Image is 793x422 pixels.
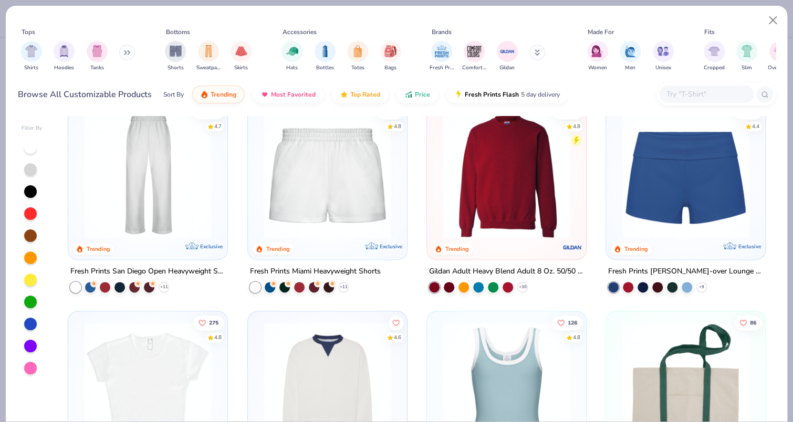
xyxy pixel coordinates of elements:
img: Comfort Colors Image [466,44,482,59]
button: Fresh Prints Flash5 day delivery [446,86,568,103]
div: filter for Hoodies [54,41,75,72]
span: + 11 [160,284,168,290]
button: Like [193,315,224,330]
span: Top Rated [350,90,380,99]
span: Hats [286,64,298,72]
span: Exclusive [380,243,402,250]
img: Hoodies Image [58,45,70,57]
button: filter button [497,41,518,72]
div: filter for Women [587,41,608,72]
div: 4.8 [393,122,401,130]
button: Close [763,10,783,30]
img: d60be0fe-5443-43a1-ac7f-73f8b6aa2e6e [617,111,755,238]
button: Like [734,315,761,330]
span: Totes [351,64,364,72]
div: filter for Bags [380,41,401,72]
span: + 9 [699,284,704,290]
div: filter for Men [620,41,641,72]
span: Shorts [168,64,184,72]
img: Women Image [591,45,603,57]
img: Gildan logo [562,237,583,258]
button: filter button [736,41,757,72]
img: Fresh Prints Image [434,44,450,59]
span: Comfort Colors [462,64,486,72]
img: Shorts Image [170,45,182,57]
div: filter for Bottles [315,41,336,72]
span: 126 [568,320,577,325]
div: Bottoms [166,27,190,37]
img: Sweatpants Image [203,45,214,57]
button: Top Rated [332,86,388,103]
img: most_fav.gif [260,90,269,99]
div: filter for Shorts [165,41,186,72]
img: af8dff09-eddf-408b-b5dc-51145765dcf2 [258,111,396,238]
button: filter button [231,41,252,72]
div: Browse All Customizable Products [18,88,152,101]
div: Fresh Prints [PERSON_NAME]-over Lounge Shorts [608,265,763,278]
img: Totes Image [352,45,363,57]
span: Oversized [768,64,791,72]
button: filter button [54,41,75,72]
button: filter button [768,41,791,72]
div: filter for Hats [281,41,302,72]
img: c7b025ed-4e20-46ac-9c52-55bc1f9f47df [437,111,576,238]
button: filter button [653,41,674,72]
img: Gildan Image [499,44,515,59]
span: Gildan [499,64,515,72]
div: Fits [704,27,715,37]
button: filter button [196,41,221,72]
span: Sweatpants [196,64,221,72]
img: Shirts Image [25,45,37,57]
span: Men [625,64,635,72]
img: Oversized Image [774,45,786,57]
span: Shirts [24,64,38,72]
button: filter button [430,41,454,72]
span: Cropped [704,64,725,72]
img: Tanks Image [91,45,103,57]
button: filter button [462,41,486,72]
button: filter button [587,41,608,72]
div: filter for Tanks [87,41,108,72]
span: Fresh Prints [430,64,454,72]
span: + 11 [339,284,347,290]
button: Price [396,86,438,103]
img: Skirts Image [235,45,247,57]
button: filter button [315,41,336,72]
div: filter for Comfort Colors [462,41,486,72]
button: filter button [87,41,108,72]
span: Price [415,90,430,99]
button: Most Favorited [253,86,324,103]
span: 86 [750,320,756,325]
button: Like [552,104,582,119]
div: Sort By [163,90,184,99]
button: filter button [165,41,186,72]
img: trending.gif [200,90,208,99]
div: Filter By [22,124,43,132]
img: a88b619d-8dd7-4971-8a75-9e7ec3244d54 [396,111,535,238]
span: Tanks [90,64,104,72]
img: TopRated.gif [340,90,348,99]
span: Exclusive [738,243,760,250]
span: Hoodies [54,64,74,72]
div: 4.7 [214,122,222,130]
button: filter button [21,41,42,72]
button: filter button [347,41,368,72]
div: Gildan Adult Heavy Blend Adult 8 Oz. 50/50 Fleece Crew [429,265,584,278]
button: filter button [620,41,641,72]
div: filter for Unisex [653,41,674,72]
button: filter button [380,41,401,72]
button: filter button [704,41,725,72]
button: Like [375,104,403,119]
span: Most Favorited [271,90,316,99]
span: 5 day delivery [521,89,560,101]
span: Slim [742,64,752,72]
button: Trending [192,86,244,103]
div: filter for Totes [347,41,368,72]
div: filter for Skirts [231,41,252,72]
img: 4c43767e-b43d-41ae-ac30-96e6ebada8dd [576,111,714,238]
div: Brands [432,27,452,37]
input: Try "T-Shirt" [665,88,746,100]
span: 275 [209,320,218,325]
span: Bottles [316,64,334,72]
div: 4.8 [573,333,580,341]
